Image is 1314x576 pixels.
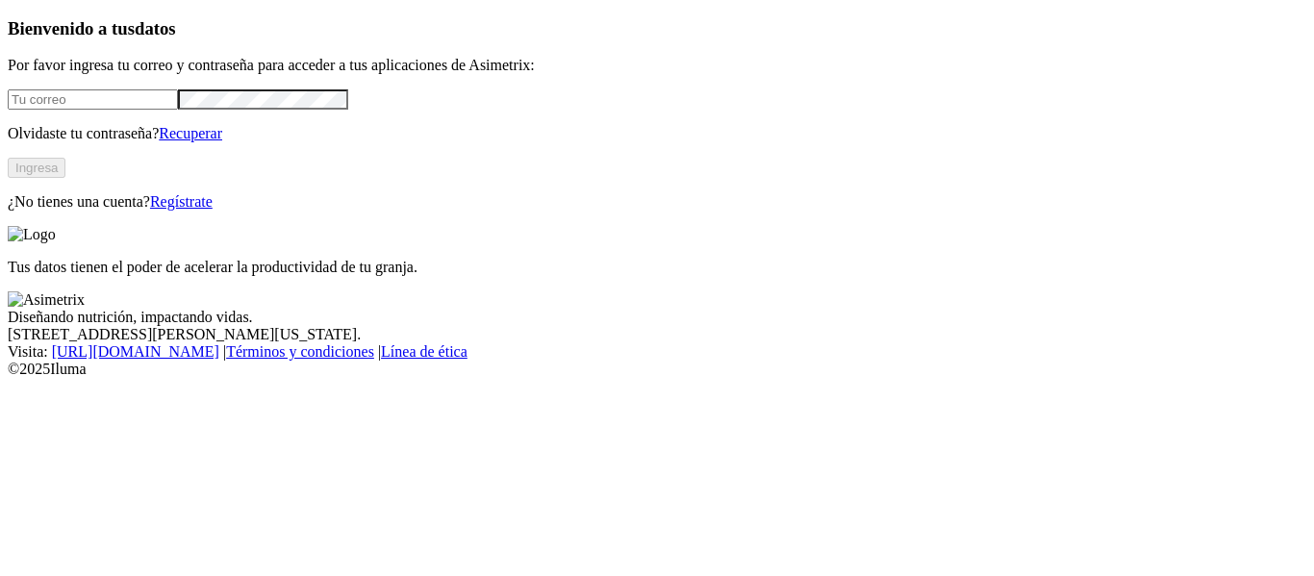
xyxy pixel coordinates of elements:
[8,361,1306,378] div: © 2025 Iluma
[8,158,65,178] button: Ingresa
[150,193,213,210] a: Regístrate
[159,125,222,141] a: Recuperar
[8,343,1306,361] div: Visita : | |
[8,309,1306,326] div: Diseñando nutrición, impactando vidas.
[8,226,56,243] img: Logo
[8,259,1306,276] p: Tus datos tienen el poder de acelerar la productividad de tu granja.
[135,18,176,38] span: datos
[381,343,467,360] a: Línea de ética
[8,89,178,110] input: Tu correo
[8,57,1306,74] p: Por favor ingresa tu correo y contraseña para acceder a tus aplicaciones de Asimetrix:
[52,343,219,360] a: [URL][DOMAIN_NAME]
[8,125,1306,142] p: Olvidaste tu contraseña?
[8,326,1306,343] div: [STREET_ADDRESS][PERSON_NAME][US_STATE].
[8,193,1306,211] p: ¿No tienes una cuenta?
[226,343,374,360] a: Términos y condiciones
[8,18,1306,39] h3: Bienvenido a tus
[8,291,85,309] img: Asimetrix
